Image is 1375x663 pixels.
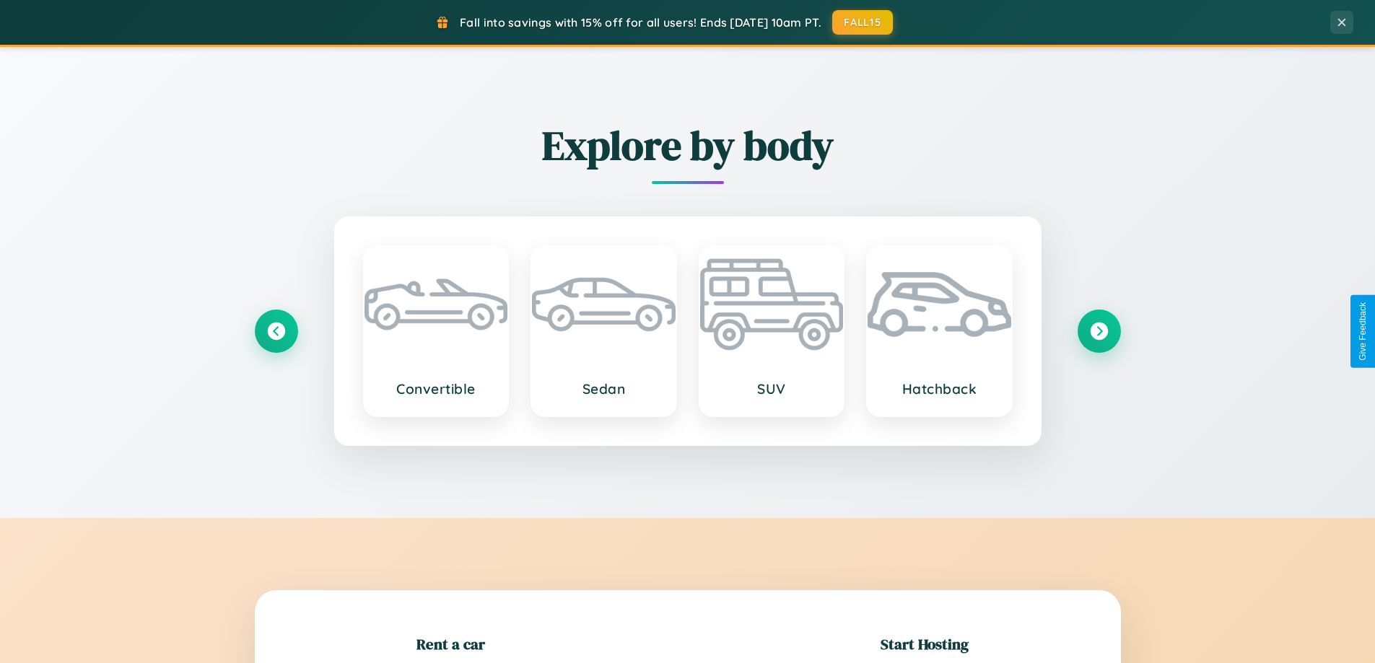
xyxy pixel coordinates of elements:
[881,633,969,654] h2: Start Hosting
[416,633,485,654] h2: Rent a car
[546,380,661,398] h3: Sedan
[882,380,997,398] h3: Hatchback
[832,10,893,35] button: FALL15
[379,380,494,398] h3: Convertible
[715,380,829,398] h3: SUV
[1358,302,1368,361] div: Give Feedback
[460,15,821,30] span: Fall into savings with 15% off for all users! Ends [DATE] 10am PT.
[255,118,1121,173] h2: Explore by body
